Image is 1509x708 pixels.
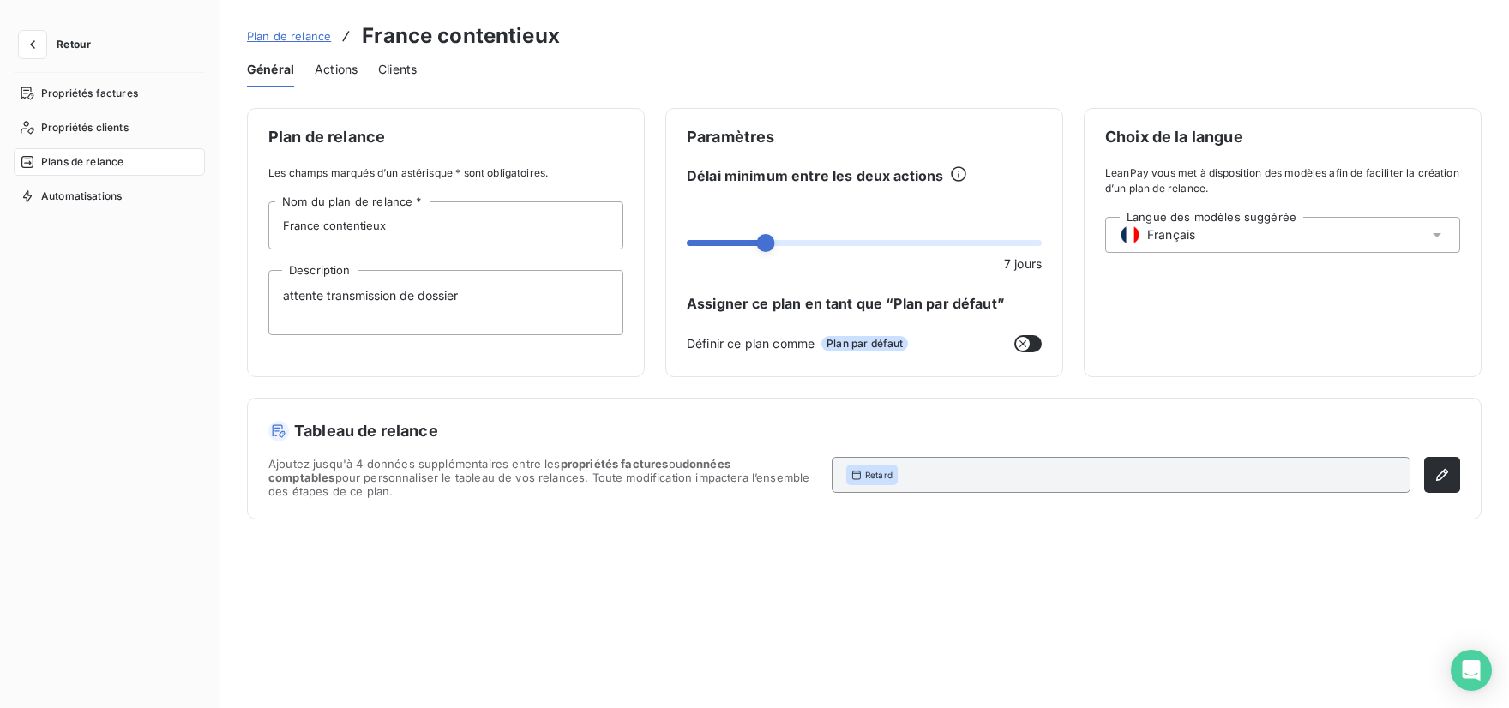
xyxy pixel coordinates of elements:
[362,21,560,51] h3: France contentieux
[687,293,1042,314] span: Assigner ce plan en tant que “Plan par défaut”
[268,457,818,498] span: Ajoutez jusqu'à 4 données supplémentaires entre les ou pour personnaliser le tableau de vos relan...
[247,61,294,78] span: Général
[268,457,730,484] span: données comptables
[14,114,205,141] a: Propriétés clients
[1147,226,1195,243] span: Français
[378,61,417,78] span: Clients
[268,270,623,335] textarea: attente transmission de dossier
[268,165,623,181] span: Les champs marqués d’un astérisque * sont obligatoires.
[41,86,138,101] span: Propriétés factures
[821,336,908,351] span: Plan par défaut
[268,419,1460,443] h5: Tableau de relance
[1451,650,1492,691] div: Open Intercom Messenger
[14,183,205,210] a: Automatisations
[41,189,122,204] span: Automatisations
[561,457,669,471] span: propriétés factures
[1004,255,1042,273] span: 7 jours
[14,80,205,107] a: Propriétés factures
[1105,165,1460,196] span: LeanPay vous met à disposition des modèles afin de faciliter la création d’un plan de relance.
[687,334,815,352] span: Définir ce plan comme
[247,29,331,43] span: Plan de relance
[41,154,123,170] span: Plans de relance
[14,31,105,58] button: Retour
[268,201,623,249] input: placeholder
[247,27,331,45] a: Plan de relance
[687,129,1042,145] span: Paramètres
[687,165,943,186] span: Délai minimum entre les deux actions
[865,469,893,481] span: Retard
[57,39,91,50] span: Retour
[1105,129,1460,145] span: Choix de la langue
[41,120,129,135] span: Propriétés clients
[315,61,358,78] span: Actions
[268,129,623,145] span: Plan de relance
[14,148,205,176] a: Plans de relance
